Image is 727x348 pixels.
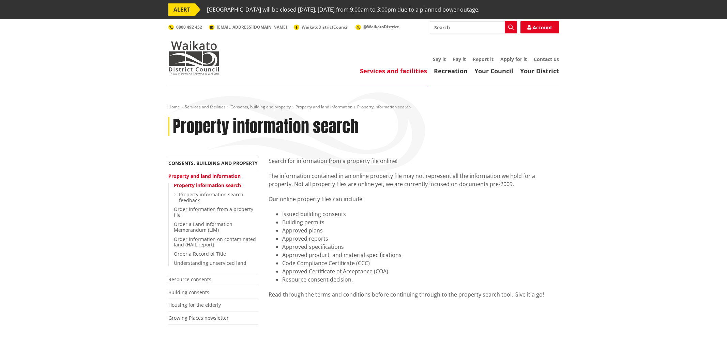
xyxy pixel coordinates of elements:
p: The information contained in an online property file may not represent all the information we hol... [269,172,559,188]
a: Apply for it [500,56,527,62]
h1: Property information search [173,117,359,137]
a: Recreation [434,67,468,75]
span: Property information search [357,104,411,110]
a: [EMAIL_ADDRESS][DOMAIN_NAME] [209,24,287,30]
a: @WaikatoDistrict [355,24,399,30]
a: 0800 492 452 [168,24,202,30]
a: Account [520,21,559,33]
a: Order a Land Information Memorandum (LIM) [174,221,232,233]
a: Contact us [534,56,559,62]
li: Approved specifications [282,243,559,251]
a: Property information search [174,182,241,188]
a: Services and facilities [360,67,427,75]
input: Search input [430,21,517,33]
a: Property and land information [296,104,352,110]
a: Housing for the elderly [168,302,221,308]
span: [GEOGRAPHIC_DATA] will be closed [DATE], [DATE] from 9:00am to 3:00pm due to a planned power outage. [207,3,480,16]
span: WaikatoDistrictCouncil [302,24,349,30]
a: Resource consents [168,276,211,283]
a: Pay it [453,56,466,62]
li: Approved plans [282,226,559,234]
a: Property information search feedback [179,191,243,203]
a: Your Council [474,67,513,75]
a: WaikatoDistrictCouncil [294,24,349,30]
a: Order a Record of Title [174,251,226,257]
div: Read through the terms and conditions before continuing through to the property search tool. Give... [269,290,559,299]
a: Your District [520,67,559,75]
li: Resource consent decision. [282,275,559,284]
a: Report it [473,56,494,62]
a: Services and facilities [185,104,226,110]
li: Approved Certificate of Acceptance (COA) [282,267,559,275]
a: Consents, building and property [168,160,258,166]
li: Approved product and material specifications [282,251,559,259]
span: 0800 492 452 [176,24,202,30]
li: Approved reports [282,234,559,243]
li: Code Compliance Certificate (CCC) [282,259,559,267]
p: Search for information from a property file online! [269,157,559,165]
li: Building permits [282,218,559,226]
nav: breadcrumb [168,104,559,110]
span: ALERT [168,3,195,16]
a: Say it [433,56,446,62]
span: @WaikatoDistrict [363,24,399,30]
a: Order information on contaminated land (HAIL report) [174,236,256,248]
a: Property and land information [168,173,241,179]
a: Growing Places newsletter [168,315,229,321]
img: Waikato District Council - Te Kaunihera aa Takiwaa o Waikato [168,41,219,75]
span: [EMAIL_ADDRESS][DOMAIN_NAME] [217,24,287,30]
a: Order information from a property file [174,206,253,218]
a: Home [168,104,180,110]
a: Understanding unserviced land [174,260,246,266]
a: Building consents [168,289,209,296]
a: Consents, building and property [230,104,291,110]
span: Our online property files can include: [269,195,364,203]
li: Issued building consents [282,210,559,218]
